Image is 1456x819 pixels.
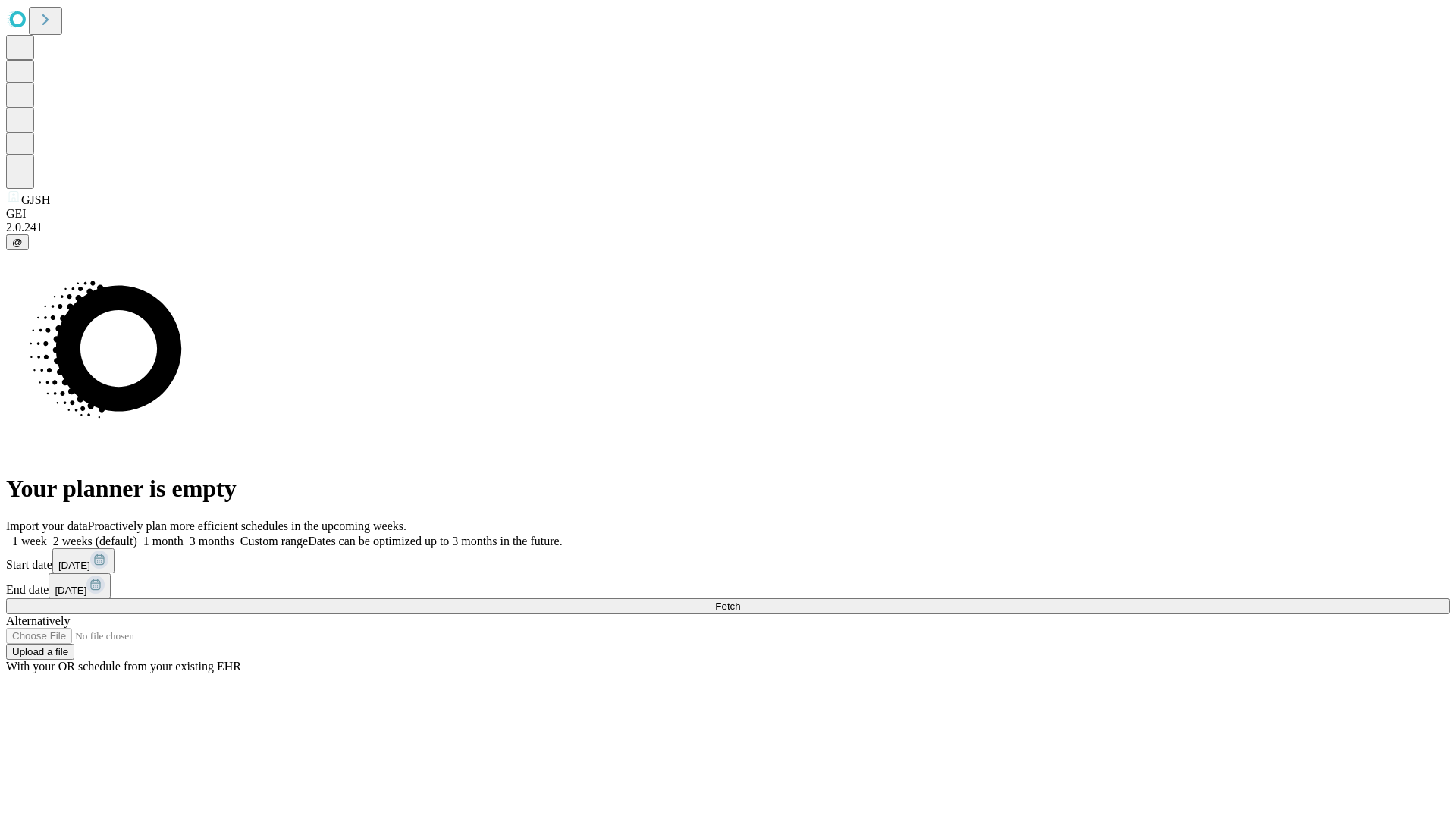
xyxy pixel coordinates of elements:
span: 2 weeks (default) [53,535,137,548]
div: End date [6,573,1450,598]
span: Import your data [6,519,88,532]
span: Alternatively [6,614,70,627]
span: Dates can be optimized up to 3 months in the future. [308,535,562,548]
span: 1 month [143,535,184,548]
h1: Your planner is empty [6,475,1450,503]
span: With your OR schedule from your existing EHR [6,660,241,673]
button: [DATE] [52,548,115,573]
div: Start date [6,548,1450,573]
button: Fetch [6,598,1450,614]
div: 2.0.241 [6,221,1450,234]
span: [DATE] [55,585,86,596]
span: Custom range [240,535,308,548]
div: GEI [6,207,1450,221]
span: Proactively plan more efficient schedules in the upcoming weeks. [88,519,406,532]
span: Fetch [715,601,740,612]
span: @ [12,237,23,248]
span: GJSH [21,193,50,206]
span: [DATE] [58,560,90,571]
span: 3 months [190,535,234,548]
button: @ [6,234,29,250]
button: Upload a file [6,644,74,660]
button: [DATE] [49,573,111,598]
span: 1 week [12,535,47,548]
